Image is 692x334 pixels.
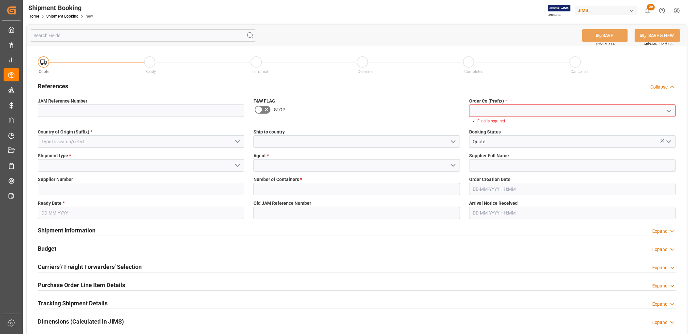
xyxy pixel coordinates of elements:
span: Country of Origin (Suffix) [38,129,92,135]
button: open menu [232,137,242,147]
span: Order Co (Prefix) [469,98,507,104]
span: Quote [39,69,50,74]
span: 20 [647,4,655,10]
h2: Purchase Order Line Item Details [38,281,125,289]
span: Ctrl/CMD + S [596,41,615,46]
div: Expand [652,228,668,235]
button: open menu [664,137,673,147]
input: Type to search/select [38,135,244,148]
span: Ready Date [38,200,65,207]
span: Number of Containers [253,176,302,183]
div: Shipment Booking [28,3,93,13]
span: In-Transit [252,69,268,74]
button: SAVE & NEW [635,29,680,42]
div: JIMS [575,6,638,15]
input: DD-MM-YYYY HH:MM [469,207,676,219]
span: Delivered [358,69,374,74]
div: Expand [652,301,668,308]
span: Old JAM Reference Number [253,200,311,207]
span: Cancelled [570,69,588,74]
span: Ready [145,69,156,74]
div: Expand [652,246,668,253]
span: Shipment type [38,152,71,159]
span: Supplier Number [38,176,73,183]
img: Exertis%20JAM%20-%20Email%20Logo.jpg_1722504956.jpg [548,5,570,16]
li: Field is required [477,118,670,124]
a: Shipment Booking [46,14,79,19]
span: F&W FLAG [253,98,275,104]
button: open menu [448,137,458,147]
span: JAM Reference Number [38,98,87,104]
button: open menu [448,160,458,171]
button: show 20 new notifications [640,3,655,18]
span: Supplier Full Name [469,152,509,159]
span: STOP [274,106,285,113]
h2: Shipment Information [38,226,95,235]
span: Arrival Notice Received [469,200,518,207]
button: JIMS [575,4,640,17]
span: Ship to country [253,129,285,135]
button: open menu [664,106,673,116]
input: Search Fields [30,29,256,42]
span: Order Creation Date [469,176,511,183]
input: DD-MM-YYYY [38,207,244,219]
span: Agent [253,152,269,159]
h2: Budget [38,244,56,253]
h2: Carriers'/ Freight Forwarders' Selection [38,262,142,271]
span: Ctrl/CMD + Shift + S [644,41,672,46]
a: Home [28,14,39,19]
div: Expand [652,264,668,271]
span: Completed [464,69,483,74]
button: SAVE [582,29,628,42]
div: Expand [652,283,668,289]
button: open menu [232,160,242,171]
h2: References [38,82,68,90]
input: DD-MM-YYYY HH:MM [469,183,676,195]
div: Collapse [650,84,668,90]
span: Booking Status [469,129,501,135]
button: Help Center [655,3,670,18]
h2: Tracking Shipment Details [38,299,108,308]
h2: Dimensions (Calculated in JIMS) [38,317,124,326]
div: Expand [652,319,668,326]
